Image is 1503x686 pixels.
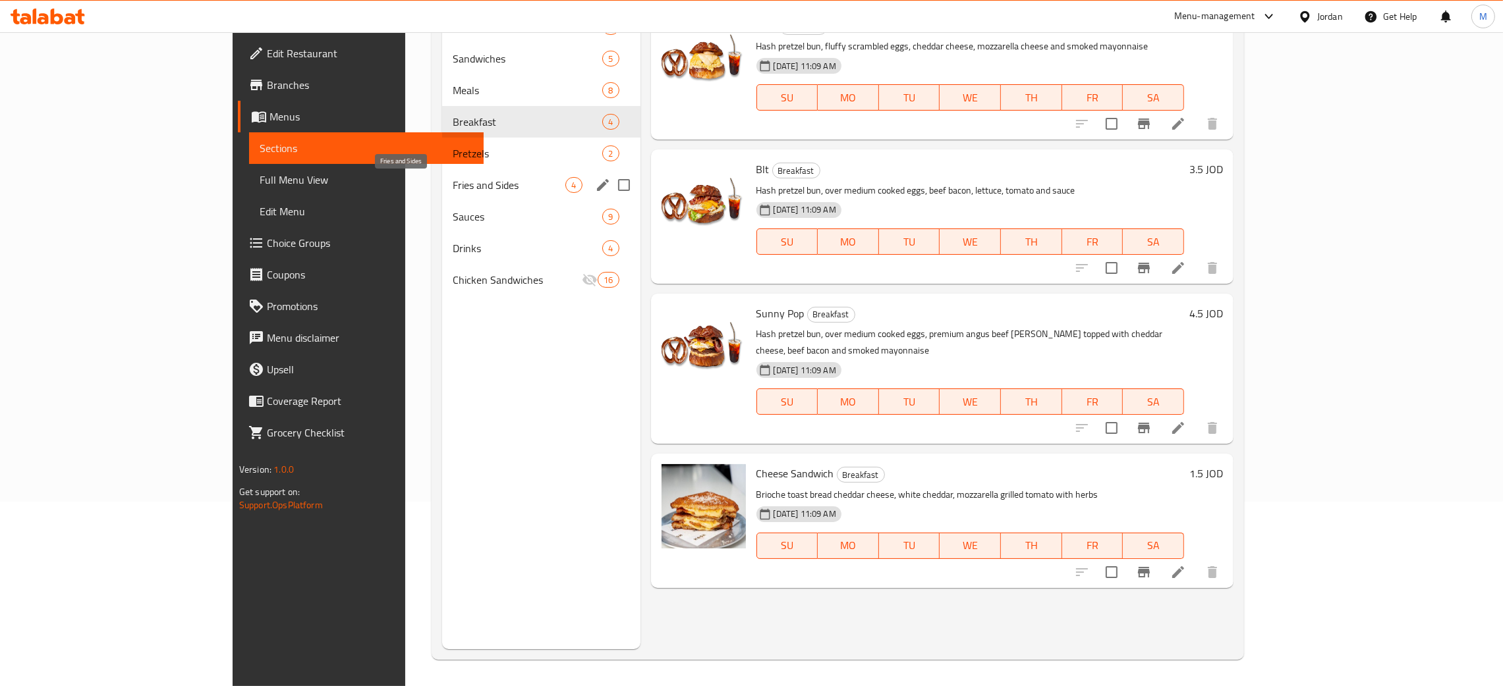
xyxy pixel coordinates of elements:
a: Upsell [238,354,484,385]
span: 16 [598,274,618,286]
span: Choice Groups [267,235,473,251]
div: Sandwiches [453,51,602,66]
a: Coverage Report [238,385,484,417]
span: Select to update [1098,558,1125,586]
span: [DATE] 11:09 AM [768,364,841,377]
span: Upsell [267,361,473,377]
button: TH [1001,388,1062,415]
div: Breakfast [837,467,885,483]
span: Select to update [1098,414,1125,442]
span: Breakfast [808,307,855,322]
a: Menu disclaimer [238,322,484,354]
div: Menu-management [1174,9,1255,24]
button: edit [593,175,613,195]
div: items [565,177,582,193]
a: Edit Restaurant [238,38,484,69]
button: WE [940,228,1001,255]
div: Meals8 [442,74,640,106]
a: Edit Menu [249,196,484,227]
p: Hash pretzel bun, over medium cooked eggs, premium angus beef [PERSON_NAME] topped with cheddar c... [756,326,1184,359]
span: Drinks [453,240,602,256]
p: Brioche toast bread cheddar cheese, white cheddar, mozzarella grilled tomato with herbs [756,487,1184,503]
button: SU [756,228,818,255]
span: TU [884,232,935,251]
img: Blt [662,160,746,244]
button: FR [1062,388,1123,415]
span: SU [762,536,813,555]
button: WE [940,388,1001,415]
button: delete [1197,556,1228,588]
span: Meals [453,82,602,98]
button: SA [1123,228,1184,255]
span: WE [945,88,996,107]
span: SA [1128,536,1179,555]
div: Breakfast [807,307,855,323]
button: SA [1123,388,1184,415]
span: TU [884,392,935,411]
button: delete [1197,108,1228,140]
div: items [602,82,619,98]
button: MO [818,533,879,559]
div: items [602,51,619,66]
button: SA [1123,84,1184,111]
span: SA [1128,88,1179,107]
button: Branch-specific-item [1128,252,1160,284]
button: TU [879,228,940,255]
span: Select to update [1098,110,1125,138]
a: Full Menu View [249,164,484,196]
h6: 2.7 JOD [1189,16,1223,35]
button: MO [818,388,879,415]
a: Support.OpsPlatform [239,496,323,514]
h6: 3.5 JOD [1189,160,1223,178]
span: TH [1006,392,1057,411]
span: Fries and Sides [453,177,565,193]
p: Hash pretzel bun, over medium cooked eggs, beef bacon, lettuce, tomato and sauce [756,182,1184,199]
span: Breakfast [773,163,820,178]
div: Jordan [1317,9,1343,24]
button: MO [818,84,879,111]
span: Blt [756,159,770,179]
span: Breakfast [453,114,602,130]
span: Chicken Sandwiches [453,272,582,288]
img: Sunny Pop [662,304,746,388]
button: WE [940,533,1001,559]
button: FR [1062,84,1123,111]
h6: 4.5 JOD [1189,304,1223,323]
a: Grocery Checklist [238,417,484,448]
span: M [1479,9,1487,24]
div: Drinks4 [442,232,640,264]
div: items [602,114,619,130]
span: TU [884,88,935,107]
h6: 1.5 JOD [1189,464,1223,483]
span: 4 [566,179,581,192]
button: FR [1062,228,1123,255]
button: SU [756,533,818,559]
span: SA [1128,232,1179,251]
span: Version: [239,461,271,478]
span: TH [1006,536,1057,555]
div: Pretzels2 [442,138,640,169]
nav: Menu sections [442,6,640,301]
span: TH [1006,88,1057,107]
span: Breakfast [837,467,884,483]
span: Select to update [1098,254,1125,282]
span: 4 [603,116,618,128]
span: SA [1128,392,1179,411]
button: Branch-specific-item [1128,108,1160,140]
div: Chicken Sandwiches16 [442,264,640,296]
span: Get support on: [239,483,300,500]
button: TU [879,84,940,111]
button: delete [1197,252,1228,284]
span: FR [1067,88,1118,107]
span: Edit Restaurant [267,45,473,61]
span: 4 [603,242,618,255]
a: Edit menu item [1170,260,1186,276]
span: Sunny Pop [756,303,805,323]
button: SU [756,84,818,111]
img: Cheese Sandwich [662,464,746,548]
button: TU [879,388,940,415]
button: FR [1062,533,1123,559]
span: FR [1067,392,1118,411]
button: SU [756,388,818,415]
